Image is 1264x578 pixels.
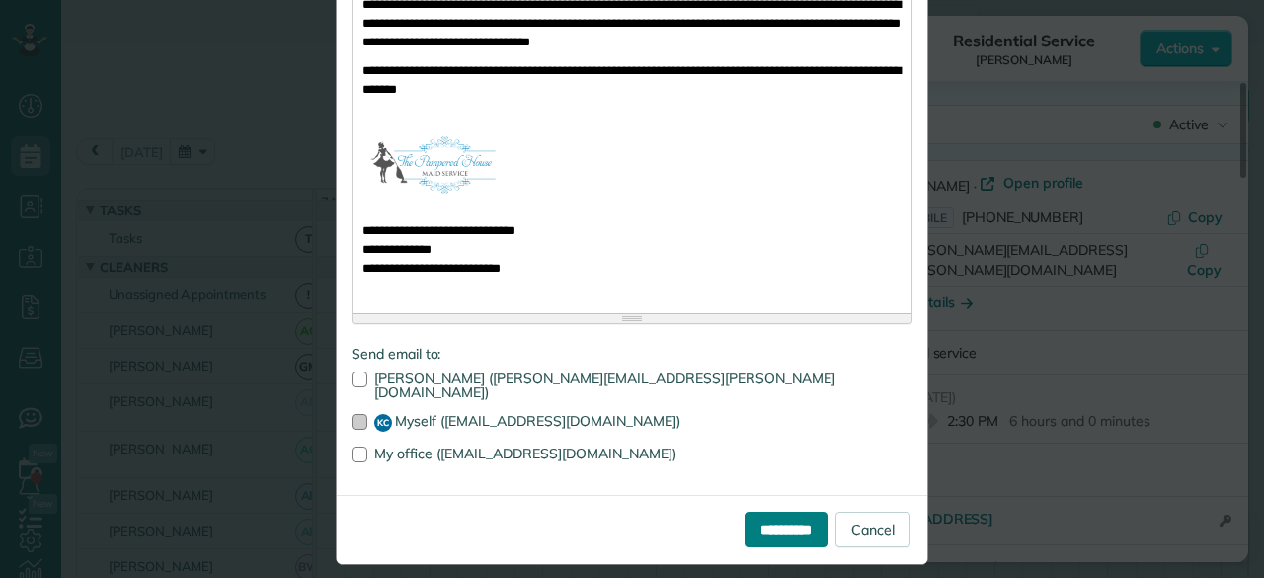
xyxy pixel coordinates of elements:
[352,414,912,432] label: Myself ([EMAIL_ADDRESS][DOMAIN_NAME])
[352,344,912,364] label: Send email to:
[835,512,910,547] a: Cancel
[353,314,911,323] div: Resize
[352,372,912,399] label: [PERSON_NAME] ([PERSON_NAME][EMAIL_ADDRESS][PERSON_NAME][DOMAIN_NAME])
[352,447,912,460] label: My office ([EMAIL_ADDRESS][DOMAIN_NAME])
[374,414,392,432] span: KC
